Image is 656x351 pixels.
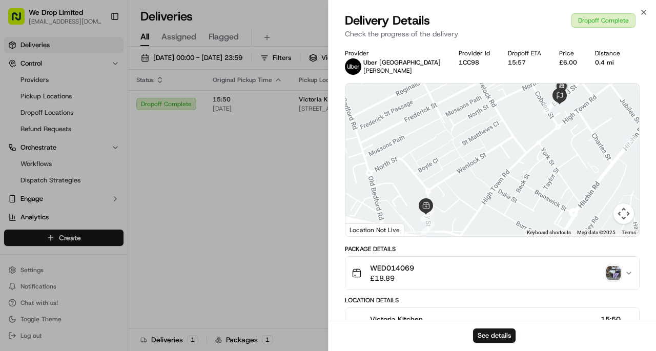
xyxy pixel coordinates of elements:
button: WED014069£18.89photo_proof_of_delivery image [345,257,639,290]
img: Dianne Alexi Soriano [10,149,27,165]
div: 0.4 mi [595,58,622,67]
span: £18.89 [370,273,414,283]
img: 5e9a9d7314ff4150bce227a61376b483.jpg [22,97,40,116]
img: photo_proof_of_delivery image [606,266,621,280]
div: Past conversations [10,133,69,141]
span: API Documentation [97,229,165,239]
img: uber-new-logo.jpeg [345,58,361,75]
span: Knowledge Base [20,229,78,239]
button: Map camera controls [613,203,634,224]
div: Package Details [345,245,640,253]
span: [PERSON_NAME] [363,67,412,75]
p: Check the progress of the delivery [345,29,640,39]
span: Map data ©2025 [577,230,616,235]
div: Location Not Live [345,223,404,236]
div: 4 [539,96,561,118]
img: 1736555255976-a54dd68f-1ca7-489b-9aae-adbdc363a1c4 [10,97,29,116]
div: 📗 [10,230,18,238]
div: £6.00 [559,58,579,67]
button: 1CC98 [459,58,479,67]
span: 15:50 [599,314,621,324]
img: Nash [10,10,31,30]
span: • [85,186,89,194]
button: Victoria Kitchen15:50 [345,308,639,341]
div: Dropoff ETA [508,49,543,57]
p: Uber [GEOGRAPHIC_DATA] [363,58,441,67]
span: Pylon [102,254,124,261]
div: 💻 [87,230,95,238]
div: 15:57 [508,58,543,67]
div: 1 [619,132,641,154]
a: 📗Knowledge Base [6,224,83,243]
div: Location Details [345,296,640,304]
a: Terms (opens in new tab) [622,230,636,235]
span: • [138,158,141,167]
span: [PERSON_NAME] [PERSON_NAME] [32,158,136,167]
button: Start new chat [174,100,187,113]
p: Welcome 👋 [10,40,187,57]
span: WED014069 [370,263,414,273]
button: Keyboard shortcuts [527,229,571,236]
div: Provider [345,49,442,57]
span: [DATE] [91,186,112,194]
input: Got a question? Start typing here... [27,66,184,76]
span: [DATE] [143,158,165,167]
img: Masood Aslam [10,176,27,193]
span: Victoria Kitchen [370,314,423,324]
span: Delivery Details [345,12,430,29]
div: Distance [595,49,622,57]
div: Start new chat [46,97,168,108]
button: See all [159,131,187,143]
img: Google [348,223,382,236]
div: Provider Id [459,49,491,57]
img: 1736555255976-a54dd68f-1ca7-489b-9aae-adbdc363a1c4 [20,187,29,195]
span: [PERSON_NAME] [32,186,83,194]
div: 2 [417,218,439,239]
div: Price [559,49,579,57]
a: Open this area in Google Maps (opens a new window) [348,223,382,236]
a: 💻API Documentation [83,224,169,243]
button: See details [473,328,516,343]
div: We're available if you need us! [46,108,141,116]
img: 1736555255976-a54dd68f-1ca7-489b-9aae-adbdc363a1c4 [20,159,29,167]
a: Powered byPylon [72,253,124,261]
